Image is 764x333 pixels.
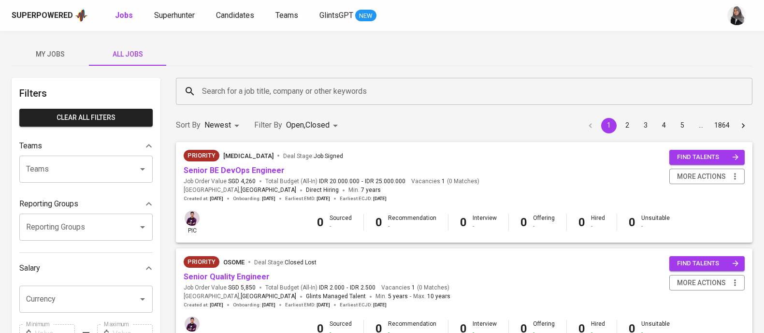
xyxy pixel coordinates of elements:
span: [DATE] [210,302,223,308]
span: Earliest EMD : [285,195,330,202]
p: Newest [204,119,231,131]
div: Recommendation [388,214,436,231]
span: Deal Stage : [254,259,317,266]
div: New Job received from Demand Team [184,256,219,268]
div: - [473,222,497,231]
span: [MEDICAL_DATA] [223,152,274,159]
span: Open , [286,120,305,130]
a: Jobs [115,10,135,22]
span: Created at : [184,302,223,308]
span: 5 years [388,293,408,300]
span: Osome [223,259,245,266]
button: Clear All filters [19,109,153,127]
span: Earliest ECJD : [340,195,387,202]
b: Jobs [115,11,133,20]
span: SGD 5,850 [228,284,256,292]
span: Closed [305,120,330,130]
h6: Filters [19,86,153,101]
a: Candidates [216,10,256,22]
span: 7 years [361,187,381,193]
div: Interview [473,214,497,231]
img: erwin@glints.com [185,317,200,332]
button: Open [136,162,149,176]
div: - [330,222,352,231]
nav: pagination navigation [581,118,752,133]
span: 1 [410,284,415,292]
div: New Job received from Demand Team [184,150,219,161]
span: [DATE] [317,195,330,202]
span: 1 [440,177,445,186]
p: Teams [19,140,42,152]
span: Onboarding : [233,302,275,308]
div: - [533,222,555,231]
span: Priority [184,257,219,267]
span: [DATE] [373,195,387,202]
button: Go to page 1864 [711,118,733,133]
div: Open,Closed [286,116,341,134]
p: Salary [19,262,40,274]
button: Go to page 5 [675,118,690,133]
span: Min. [375,293,408,300]
span: Job Order Value [184,177,256,186]
span: Superhunter [154,11,195,20]
div: Salary [19,259,153,278]
span: IDR 20.000.000 [319,177,360,186]
span: [GEOGRAPHIC_DATA] [241,186,296,195]
span: My Jobs [17,48,83,60]
span: 10 years [427,293,450,300]
a: GlintsGPT NEW [319,10,376,22]
div: … [693,120,708,130]
span: more actions [677,277,726,289]
b: 0 [578,216,585,229]
span: All Jobs [95,48,160,60]
b: 0 [520,216,527,229]
button: Go to page 3 [638,118,653,133]
button: find talents [669,256,745,271]
span: Earliest EMD : [285,302,330,308]
div: Superpowered [12,10,73,21]
span: - [361,177,363,186]
span: Min. [348,187,381,193]
b: 0 [460,216,467,229]
b: 0 [375,216,382,229]
span: Created at : [184,195,223,202]
span: - [346,284,348,292]
div: Teams [19,136,153,156]
img: erwin@glints.com [185,211,200,226]
p: Sort By [176,119,201,131]
span: IDR 2.500 [350,284,375,292]
span: Job Order Value [184,284,256,292]
button: Go to page 2 [620,118,635,133]
button: more actions [669,275,745,291]
span: Vacancies ( 0 Matches ) [381,284,449,292]
span: find talents [677,258,739,269]
button: page 1 [601,118,617,133]
span: [DATE] [317,302,330,308]
p: Reporting Groups [19,198,78,210]
a: Superhunter [154,10,197,22]
div: Offering [533,214,555,231]
div: - [641,222,670,231]
button: find talents [669,150,745,165]
span: [GEOGRAPHIC_DATA] , [184,292,296,302]
span: - [410,292,411,302]
div: Hired [591,214,605,231]
span: Job Signed [314,153,343,159]
img: sinta.windasari@glints.com [727,6,747,25]
span: [DATE] [262,195,275,202]
p: Filter By [254,119,282,131]
a: Teams [275,10,300,22]
img: app logo [75,8,88,23]
span: Onboarding : [233,195,275,202]
b: 0 [317,216,324,229]
span: NEW [355,11,376,21]
div: Sourced [330,214,352,231]
span: IDR 25.000.000 [365,177,405,186]
span: Earliest ECJD : [340,302,387,308]
a: Senior BE DevOps Engineer [184,166,285,175]
div: Reporting Groups [19,194,153,214]
b: 0 [629,216,635,229]
span: Total Budget (All-In) [265,177,405,186]
div: Unsuitable [641,214,670,231]
div: - [591,222,605,231]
